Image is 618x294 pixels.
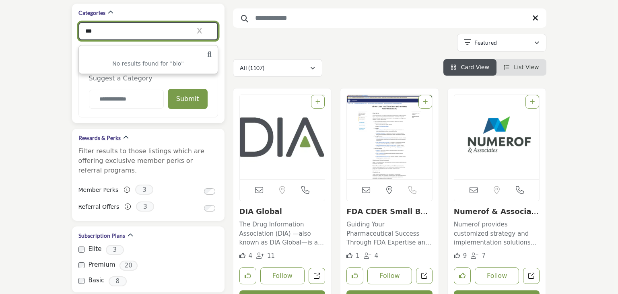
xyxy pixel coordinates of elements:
[514,64,539,70] span: List View
[168,89,208,109] button: Submit
[482,252,486,259] span: 7
[239,253,245,259] i: Likes
[367,267,412,284] button: Follow
[356,252,360,259] span: 1
[416,268,433,284] a: Open fdasbia in new tab
[78,9,105,17] h2: Categories
[463,252,467,259] span: 9
[89,260,115,269] label: Premium
[347,95,432,179] a: Open Listing in new tab
[239,220,325,247] p: The Drug Information Association (DIA) —also known as DIA Global—is a nonprofit, member-driven pr...
[475,267,519,284] button: Follow
[233,59,322,77] button: All (1107)
[309,268,325,284] a: Open drug-information-association in new tab
[346,267,363,284] button: Like listing
[443,59,496,76] li: Card View
[346,207,430,224] a: FDA CDER Small Busin...
[346,220,433,247] p: Guiding Your Pharmaceutical Success Through FDA Expertise and Support The organization operates a...
[89,245,102,254] label: Elite
[504,64,539,70] a: View List
[375,252,379,259] span: 4
[89,276,105,285] label: Basic
[454,95,540,179] img: Numerof & Associates
[471,251,486,261] div: Followers
[423,99,428,105] a: Add To List
[454,267,471,284] button: Like listing
[204,205,215,212] input: Switch to Referral Offers
[79,45,218,74] div: No results found for "bio"
[78,278,84,284] input: select Basic checkbox
[119,261,138,271] span: 20
[78,183,119,197] label: Member Perks
[260,267,305,284] button: Follow
[364,251,379,261] div: Followers
[204,188,215,195] input: Switch to Member Perks
[78,146,218,175] p: Filter results to those listings which are offering exclusive member perks or referral programs.
[136,201,154,212] span: 3
[454,218,540,247] a: Numerof provides customized strategy and implementation solutions for market access, medical affa...
[457,34,546,51] button: Featured
[347,95,432,179] img: FDA CDER Small Business and Industry Assistance (SBIA)
[461,64,489,70] span: Card View
[78,232,125,240] h2: Subscription Plans
[240,95,325,179] a: Open Listing in new tab
[78,247,84,253] input: select Elite checkbox
[135,185,153,195] span: 3
[78,134,121,142] h2: Rewards & Perks
[346,218,433,247] a: Guiding Your Pharmaceutical Success Through FDA Expertise and Support The organization operates a...
[346,253,352,259] i: Like
[346,207,433,216] h3: FDA CDER Small Business and Industry Assistance (SBIA)
[523,268,540,284] a: Open numerof in new tab
[474,39,497,47] p: Featured
[78,262,84,268] input: select Premium checkbox
[78,22,218,40] input: Search Category
[239,218,325,247] a: The Drug Information Association (DIA) —also known as DIA Global—is a nonprofit, member-driven pr...
[239,207,282,216] a: DIA Global
[233,8,546,28] input: Search Keyword
[454,220,540,247] p: Numerof provides customized strategy and implementation solutions for market access, medical affa...
[89,90,164,109] input: Category Name
[256,251,275,261] div: Followers
[451,64,489,70] a: View Card
[267,252,275,259] span: 11
[89,74,152,82] span: Suggest a Category
[530,99,535,105] a: Add To List
[239,207,325,216] h3: DIA Global
[239,267,256,284] button: Like listing
[315,99,320,105] a: Add To List
[496,59,546,76] li: List View
[454,253,460,259] i: Likes
[109,276,127,286] span: 8
[454,95,540,179] a: Open Listing in new tab
[454,207,540,216] h3: Numerof & Associates
[106,245,124,255] span: 3
[248,252,252,259] span: 4
[240,64,264,72] p: All (1107)
[240,95,325,179] img: DIA Global
[454,207,540,224] a: Numerof & Associates...
[78,200,119,214] label: Referral Offers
